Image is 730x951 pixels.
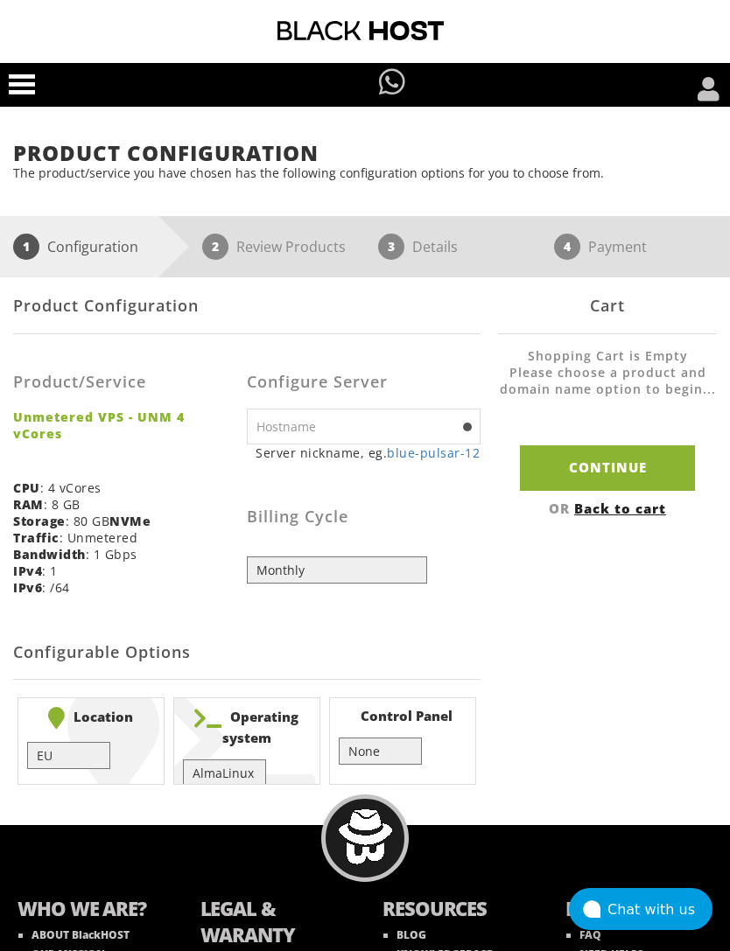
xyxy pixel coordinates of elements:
p: Review Products [236,234,346,260]
strong: Unmetered VPS - UNM 4 vCores [13,409,234,442]
p: Details [412,234,458,260]
b: WHO WE ARE? [18,895,165,926]
a: BLOG [383,927,426,942]
select: } } } } [339,738,421,765]
a: Back to cart [574,500,666,517]
b: Location [27,707,154,729]
b: NVMe [109,513,151,529]
b: CPU [13,479,40,496]
div: Cart [498,277,717,334]
h1: Product Configuration [13,142,717,164]
div: : 4 vCores : 8 GB : 80 GB : Unmetered : 1 Gbps : 1 : /64 [13,347,247,609]
div: Chat with us [607,901,712,918]
li: Shopping Cart is Empty Please choose a product and domain name option to begin... [498,347,717,415]
select: } } } } } } [27,742,109,769]
b: HELP DESK [565,895,713,926]
b: IPv4 [13,563,42,579]
b: RAM [13,496,44,513]
p: Payment [588,234,647,260]
b: Control Panel [339,707,466,724]
a: FAQ [566,927,601,942]
b: Traffic [13,529,60,546]
img: BlackHOST mascont, Blacky. [338,809,393,864]
p: The product/service you have chosen has the following configuration options for you to choose from. [13,164,717,181]
a: ABOUT BlackHOST [18,927,130,942]
input: Hostname [247,409,481,444]
b: Operating system [183,707,310,746]
b: RESOURCES [383,895,530,926]
a: Have questions? [375,63,410,103]
a: blue-pulsar-12 [387,444,480,461]
button: Chat with us [569,888,712,930]
b: IPv6 [13,579,42,596]
span: 4 [554,234,580,260]
input: Continue [520,445,695,490]
div: Product Configuration [13,277,481,334]
span: 1 [13,234,39,260]
span: 2 [202,234,228,260]
small: Server nickname, eg. [256,444,481,461]
p: Configuration [47,234,138,260]
h2: Configurable Options [13,626,481,680]
div: OR [498,500,717,517]
b: Bandwidth [13,546,86,563]
h3: Billing Cycle [247,508,481,526]
span: 3 [378,234,404,260]
select: } } } } } } } } } } } } } } } } } } } } } [183,759,265,787]
h3: Configure Server [247,374,481,391]
h3: Product/Service [13,374,234,391]
b: Storage [13,513,66,529]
